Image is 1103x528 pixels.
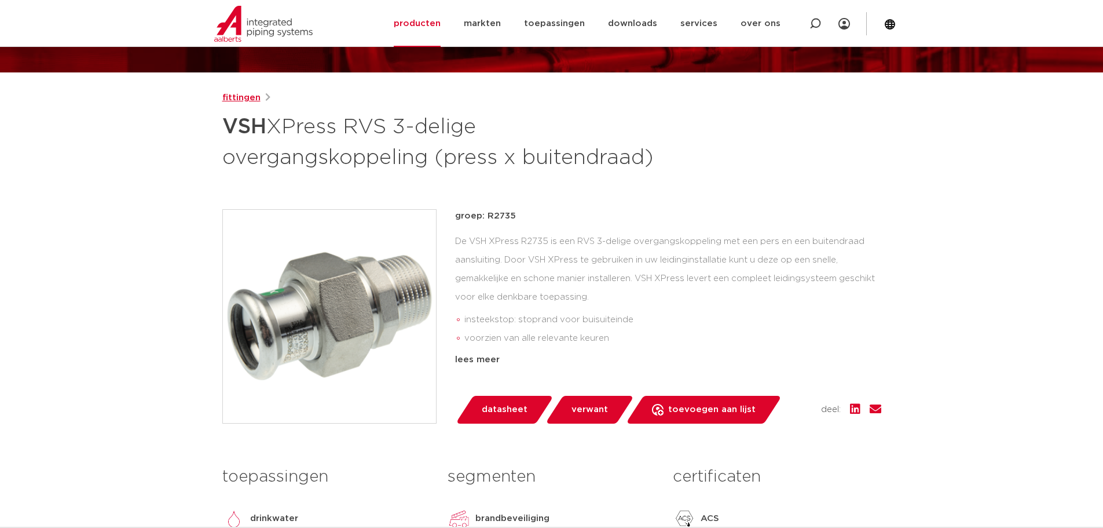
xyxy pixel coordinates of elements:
[673,465,881,489] h3: certificaten
[464,311,881,329] li: insteekstop: stoprand voor buisuiteinde
[455,396,554,424] a: datasheet
[455,209,881,223] p: groep: R2735
[222,465,430,489] h3: toepassingen
[464,329,881,348] li: voorzien van alle relevante keuren
[482,400,527,419] span: datasheet
[475,512,549,526] p: brandbeveiliging
[464,348,881,366] li: Leak Before Pressed-functie
[455,353,881,367] div: lees meer
[545,396,634,424] a: verwant
[571,400,608,419] span: verwant
[448,465,655,489] h3: segmenten
[222,110,657,172] h1: XPress RVS 3-delige overgangskoppeling (press x buitendraad)
[222,91,261,105] a: fittingen
[250,512,298,526] p: drinkwater
[455,232,881,348] div: De VSH XPress R2735 is een RVS 3-delige overgangskoppeling met een pers en een buitendraad aanslu...
[668,400,756,419] span: toevoegen aan lijst
[701,512,719,526] p: ACS
[223,210,436,423] img: Product Image for VSH XPress RVS 3-delige overgangskoppeling (press x buitendraad)
[821,403,841,417] span: deel:
[222,116,266,137] strong: VSH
